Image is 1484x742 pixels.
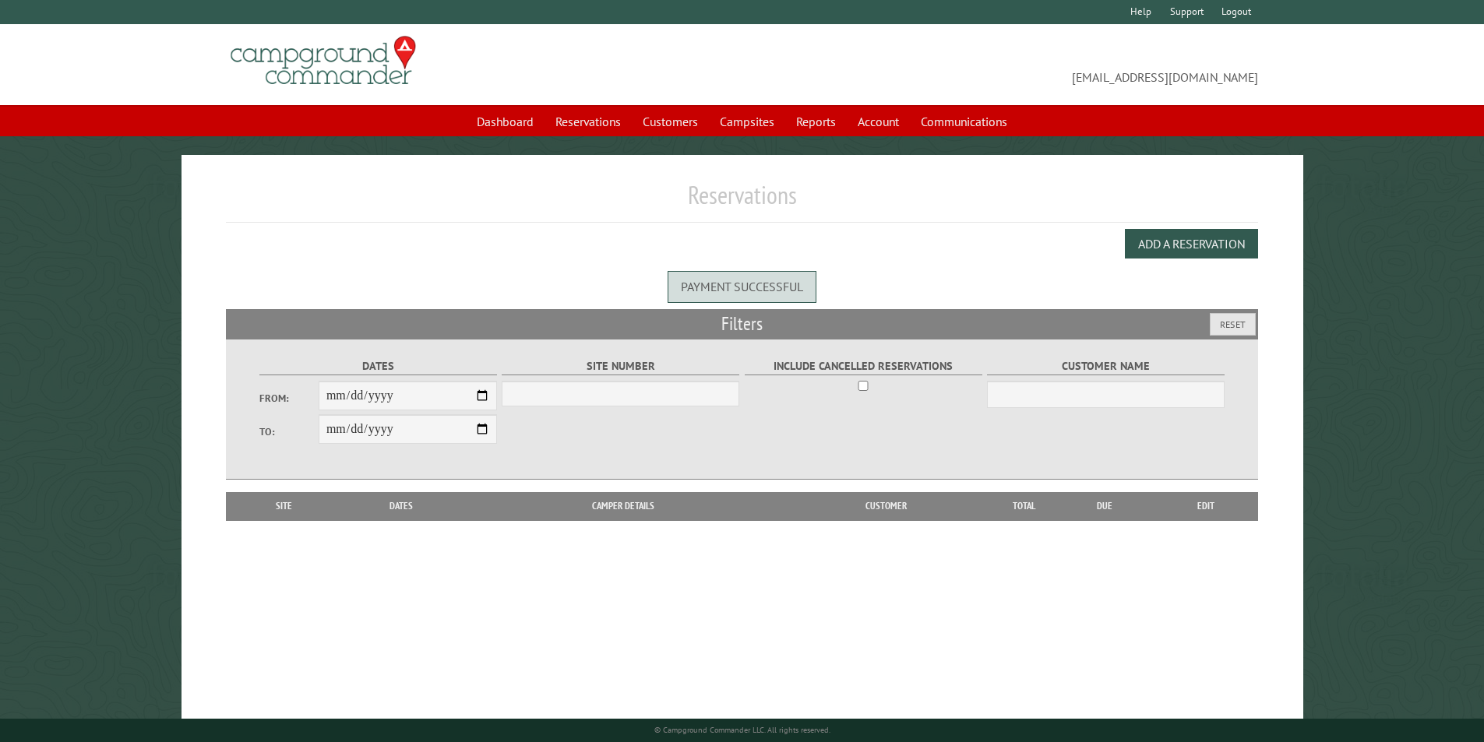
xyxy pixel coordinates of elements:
a: Reports [787,107,845,136]
a: Customers [633,107,707,136]
a: Reservations [546,107,630,136]
h1: Reservations [226,180,1259,223]
th: Edit [1154,492,1259,520]
th: Dates [335,492,468,520]
label: Site Number [502,357,739,375]
a: Dashboard [467,107,543,136]
label: Customer Name [987,357,1225,375]
button: Reset [1210,313,1256,336]
label: To: [259,424,319,439]
div: Payment successful [668,271,816,302]
label: Include Cancelled Reservations [745,357,982,375]
small: © Campground Commander LLC. All rights reserved. [654,725,830,735]
img: Campground Commander [226,30,421,91]
th: Total [993,492,1056,520]
th: Site [234,492,335,520]
th: Camper Details [468,492,778,520]
a: Communications [911,107,1017,136]
th: Customer [778,492,993,520]
th: Due [1056,492,1154,520]
a: Account [848,107,908,136]
label: From: [259,391,319,406]
h2: Filters [226,309,1259,339]
button: Add a Reservation [1125,229,1258,258]
span: [EMAIL_ADDRESS][DOMAIN_NAME] [742,43,1259,86]
a: Campsites [710,107,784,136]
label: Dates [259,357,497,375]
